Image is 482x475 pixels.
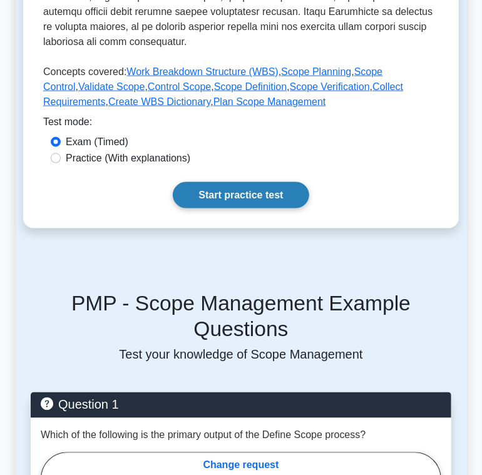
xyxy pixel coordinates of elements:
p: Which of the following is the primary output of the Define Scope process? [41,428,366,443]
div: Test mode: [43,115,439,135]
a: Start practice test [173,182,309,208]
a: Scope Verification [290,81,370,92]
a: Scope Definition [214,81,287,92]
a: Plan Scope Management [213,96,326,107]
p: Test your knowledge of Scope Management [31,347,451,362]
a: Scope Planning [281,66,351,77]
a: Work Breakdown Structure (WBS) [126,66,278,77]
a: Create WBS Dictionary [108,96,210,107]
h5: Question 1 [41,397,441,412]
label: Practice (With explanations) [66,151,190,166]
a: Validate Scope [78,81,145,92]
label: Exam (Timed) [66,135,128,150]
h5: PMP - Scope Management Example Questions [31,292,451,342]
a: Control Scope [148,81,211,92]
p: Concepts covered: , , , , , , , , , [43,64,439,115]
